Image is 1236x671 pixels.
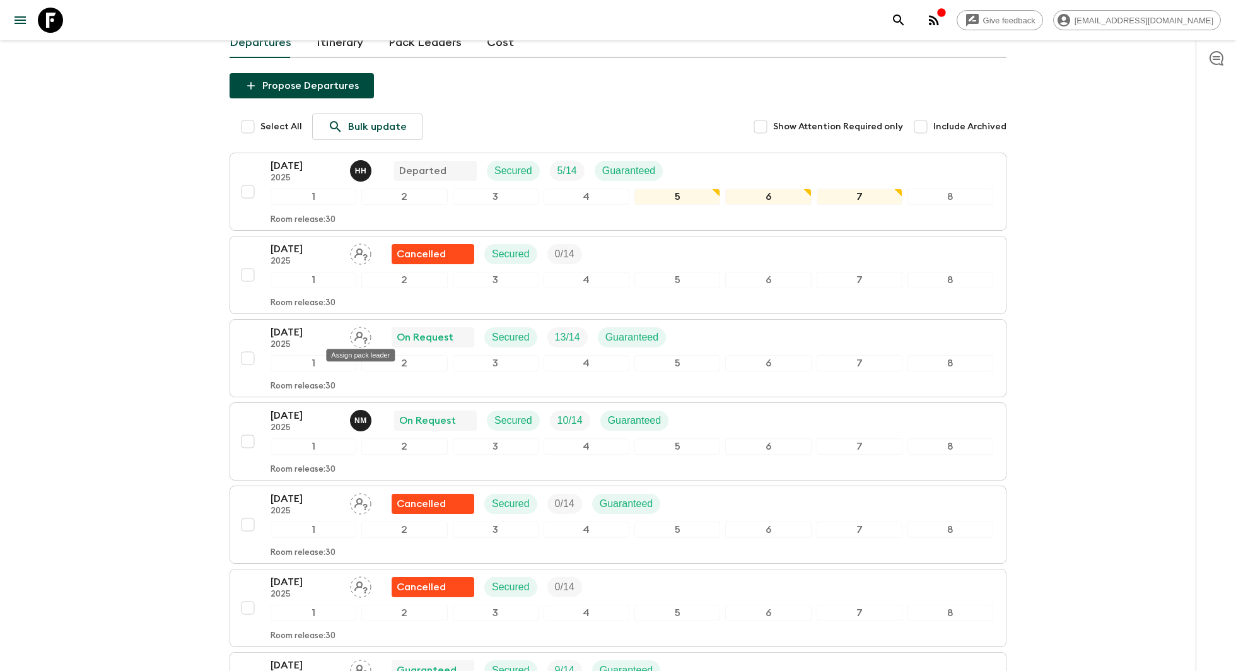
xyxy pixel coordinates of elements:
a: Departures [230,28,291,58]
p: Room release: 30 [271,215,335,225]
div: 4 [544,438,629,455]
a: Cost [487,28,514,58]
p: Guaranteed [600,496,653,511]
div: 2 [361,355,447,371]
span: Give feedback [976,16,1042,25]
button: Propose Departures [230,73,374,98]
p: 0 / 14 [555,496,574,511]
div: 8 [907,438,993,455]
div: 5 [634,438,720,455]
div: Secured [484,494,537,514]
p: 0 / 14 [555,247,574,262]
div: 1 [271,605,356,621]
div: 4 [544,522,629,538]
div: 4 [544,355,629,371]
a: Bulk update [312,114,423,140]
div: 3 [453,189,539,205]
span: Assign pack leader [350,247,371,257]
div: 1 [271,189,356,205]
div: 8 [907,522,993,538]
p: Guaranteed [608,413,662,428]
span: Nabil Merri [350,414,374,424]
div: 1 [271,355,356,371]
div: 7 [817,438,902,455]
span: Hicham Hadida [350,164,374,174]
p: Guaranteed [602,163,656,178]
div: 2 [361,272,447,288]
div: 2 [361,438,447,455]
div: 6 [725,438,811,455]
a: Give feedback [957,10,1043,30]
p: 2025 [271,257,340,267]
div: 6 [725,605,811,621]
div: 5 [634,189,720,205]
p: Room release: 30 [271,548,335,558]
div: 1 [271,522,356,538]
div: 5 [634,355,720,371]
div: Trip Fill [547,494,582,514]
div: 7 [817,605,902,621]
p: 2025 [271,340,340,350]
div: 5 [634,522,720,538]
p: Secured [494,163,532,178]
div: 4 [544,605,629,621]
p: Secured [492,330,530,345]
div: Trip Fill [550,411,590,431]
button: [DATE]2025Assign pack leaderFlash Pack cancellationSecuredTrip Fill12345678Room release:30 [230,236,1006,314]
div: 7 [817,272,902,288]
div: 3 [453,355,539,371]
p: 10 / 14 [557,413,583,428]
p: On Request [399,413,456,428]
p: [DATE] [271,408,340,423]
div: [EMAIL_ADDRESS][DOMAIN_NAME] [1053,10,1221,30]
div: Flash Pack cancellation [392,244,474,264]
div: 2 [361,522,447,538]
p: Room release: 30 [271,382,335,392]
div: Flash Pack cancellation [392,577,474,597]
div: Flash Pack cancellation [392,494,474,514]
div: Secured [484,327,537,347]
div: 8 [907,605,993,621]
p: Bulk update [348,119,407,134]
div: 3 [453,605,539,621]
div: 3 [453,438,539,455]
button: [DATE]2025Assign pack leaderOn RequestSecuredTrip FillGuaranteed12345678Room release:30 [230,319,1006,397]
div: 8 [907,272,993,288]
p: Cancelled [397,247,446,262]
p: Cancelled [397,496,446,511]
p: [DATE] [271,325,340,340]
div: Assign pack leader [326,349,395,361]
div: Trip Fill [550,161,585,181]
p: Room release: 30 [271,298,335,308]
div: 7 [817,355,902,371]
p: Room release: 30 [271,631,335,641]
div: 4 [544,272,629,288]
a: Itinerary [317,28,363,58]
span: Include Archived [933,120,1006,133]
button: menu [8,8,33,33]
div: 6 [725,522,811,538]
span: Assign pack leader [350,330,371,341]
span: Select All [260,120,302,133]
div: 3 [453,522,539,538]
button: [DATE]2025Assign pack leaderFlash Pack cancellationSecuredTrip FillGuaranteed12345678Room release:30 [230,486,1006,564]
div: 1 [271,272,356,288]
div: Secured [484,244,537,264]
div: Trip Fill [547,244,582,264]
a: Pack Leaders [388,28,462,58]
p: 2025 [271,173,340,184]
p: Secured [492,247,530,262]
p: 2025 [271,423,340,433]
span: Assign pack leader [350,580,371,590]
div: 6 [725,355,811,371]
div: 7 [817,522,902,538]
div: 4 [544,189,629,205]
div: 8 [907,355,993,371]
span: Show Attention Required only [773,120,903,133]
div: 6 [725,272,811,288]
p: [DATE] [271,575,340,590]
div: 5 [634,272,720,288]
p: 2025 [271,590,340,600]
div: 7 [817,189,902,205]
div: 1 [271,438,356,455]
